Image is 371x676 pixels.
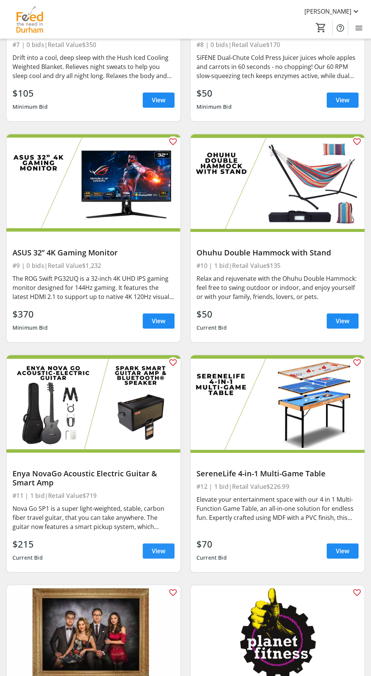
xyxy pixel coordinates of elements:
[168,358,178,367] mat-icon: favorite_outline
[143,313,175,329] a: View
[196,469,359,478] div: SereneLife 4-in-1 Multi-Game Table
[12,321,48,335] div: Minimum Bid
[12,274,175,301] div: The ROG Swift PG32UQ is a 32-inch 4K UHD IPS gaming monitor designed for 144Hz gaming. It feature...
[152,316,165,325] span: View
[168,137,178,146] mat-icon: favorite_outline
[6,355,181,453] img: Enya NovaGo Acoustic Electric Guitar & Smart Amp
[196,39,359,50] div: #8 | 0 bids | Retail Value $170
[298,5,366,17] button: [PERSON_NAME]
[352,358,362,367] mat-icon: favorite_outline
[190,355,365,453] img: SereneLife 4-in-1 Multi-Game Table
[12,248,175,257] div: ASUS 32” 4K Gaming Monitor
[12,100,48,114] div: Minimum Bid
[190,134,365,232] img: Ohuhu Double Hammock with Stand
[196,260,359,271] div: #10 | 1 bid | Retail Value $135
[143,92,175,108] a: View
[196,248,359,257] div: Ohuhu Double Hammock with Stand
[196,537,227,551] div: $70
[196,321,227,335] div: Current Bid
[196,495,359,522] div: Elevate your entertainment space with our 4 in 1 Multi-Function Game Table, an all-in-one solutio...
[152,546,165,556] span: View
[12,490,175,501] div: #11 | 1 bid | Retail Value $719
[333,20,348,36] button: Help
[196,481,359,492] div: #12 | 1 bid | Retail Value $226.99
[327,92,359,108] a: View
[336,546,349,556] span: View
[196,53,359,80] div: SiFENE Dual-Chute Cold Press Juicer juices whole apples and carrots in 60 seconds - no chopping! ...
[152,95,165,105] span: View
[196,307,227,321] div: $50
[12,53,175,80] div: Drift into a cool, deep sleep with the Hush Iced Cooling Weighted Blanket. Relieves night sweats ...
[168,588,178,597] mat-icon: favorite_outline
[12,537,43,551] div: $215
[12,260,175,271] div: #9 | 0 bids | Retail Value $1,232
[196,274,359,301] div: Relax and rejuvenate with the Ohuhu Double Hammock: feel free to swing outdoor or indoor, and enj...
[6,134,181,232] img: ASUS 32” 4K Gaming Monitor
[336,95,349,105] span: View
[352,588,362,597] mat-icon: favorite_outline
[12,551,43,565] div: Current Bid
[327,313,359,329] a: View
[304,7,351,16] span: [PERSON_NAME]
[5,5,55,34] img: Feed the Need in Durham's Logo
[196,86,232,100] div: $50
[352,137,362,146] mat-icon: favorite_outline
[12,39,175,50] div: #7 | 0 bids | Retail Value $350
[12,307,48,321] div: $370
[351,20,366,36] button: Menu
[143,543,175,559] a: View
[12,86,48,100] div: $105
[314,21,328,34] button: Cart
[336,316,349,325] span: View
[327,543,359,559] a: View
[196,551,227,565] div: Current Bid
[12,469,175,487] div: Enya NovaGo Acoustic Electric Guitar & Smart Amp
[196,100,232,114] div: Minimum Bid
[12,504,175,531] div: Nova Go SP1 is a super light-weighted, stable, carbon fiber travel guitar, that you can take anyw...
